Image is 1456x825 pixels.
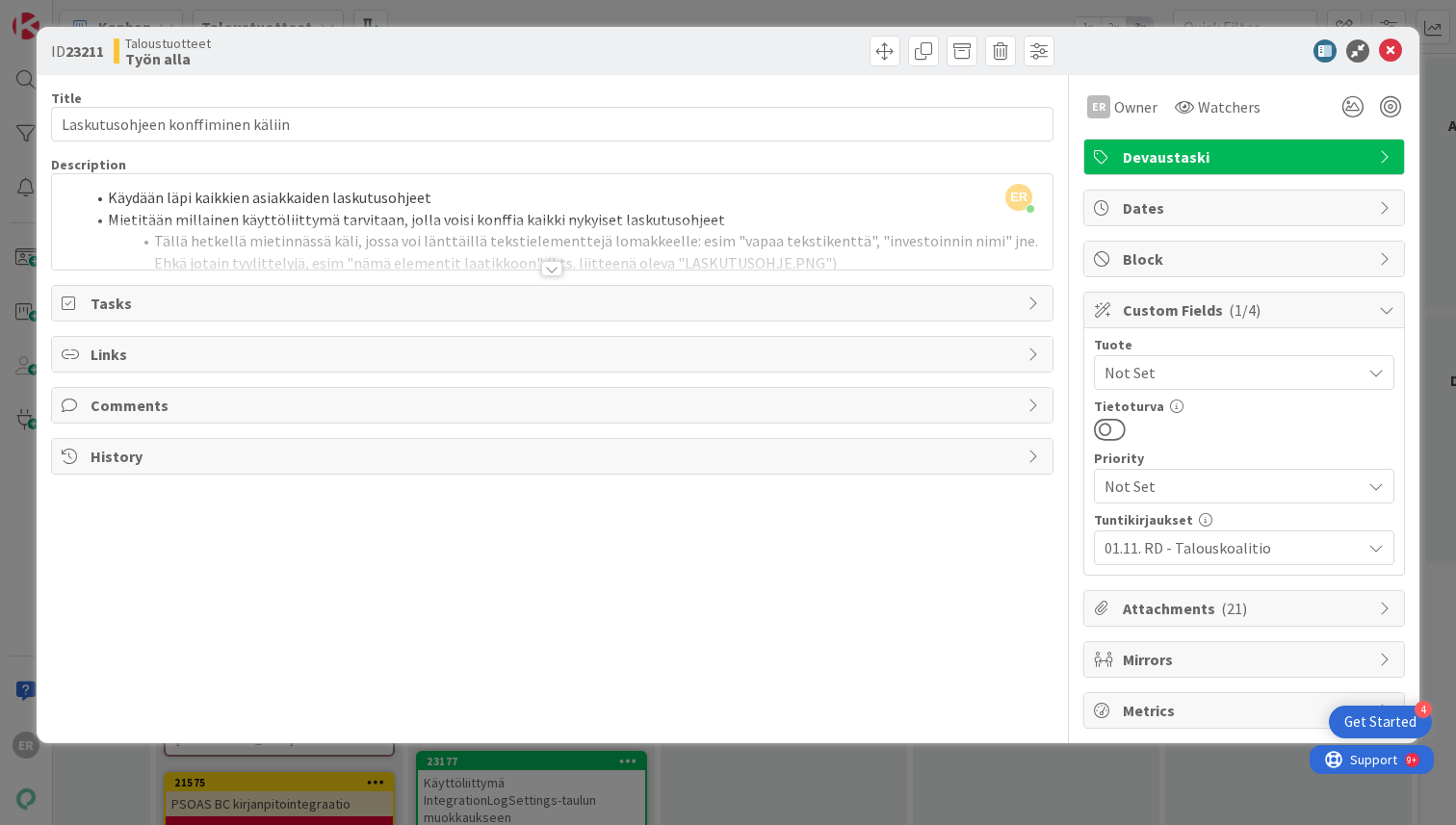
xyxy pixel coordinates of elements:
[91,292,1018,315] span: Tasks
[1123,298,1369,322] span: Custom Fields
[91,343,1018,366] span: Links
[1094,338,1394,351] div: Tuote
[1087,95,1110,118] div: ER
[1415,701,1432,718] div: 4
[65,41,104,61] b: 23211
[97,8,107,23] div: 9+
[1123,597,1369,620] span: Attachments
[1221,599,1247,618] span: ( 21 )
[1344,712,1417,732] div: Get Started
[1114,95,1157,118] span: Owner
[1123,196,1369,219] span: Dates
[1329,706,1432,738] div: Open Get Started checklist, remaining modules: 4
[1123,145,1369,168] span: Devaustaski
[1094,400,1394,413] div: Tietoturva
[1198,95,1261,118] span: Watchers
[1123,699,1369,722] span: Metrics
[1229,300,1261,320] span: ( 1/4 )
[91,445,1018,468] span: History
[51,90,82,107] label: Title
[91,394,1018,417] span: Comments
[40,3,88,26] span: Support
[85,209,1043,231] li: Mietitään millainen käyttöliittymä tarvitaan, jolla voisi konffia kaikki nykyiset laskutusohjeet
[85,187,1043,209] li: Käydään läpi kaikkien asiakkaiden laskutusohjeet
[125,36,211,51] span: Taloustuotteet
[1123,247,1369,271] span: Block
[1094,513,1394,527] div: Tuntikirjaukset
[51,107,1053,142] input: type card name here...
[125,51,211,66] b: Työn alla
[1123,648,1369,671] span: Mirrors
[1105,473,1351,500] span: Not Set
[1005,184,1032,211] span: ER
[51,39,104,63] span: ID
[1105,534,1351,561] span: 01.11. RD - Talouskoalitio
[51,156,126,173] span: Description
[1094,451,1394,465] div: Priority
[1105,359,1351,386] span: Not Set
